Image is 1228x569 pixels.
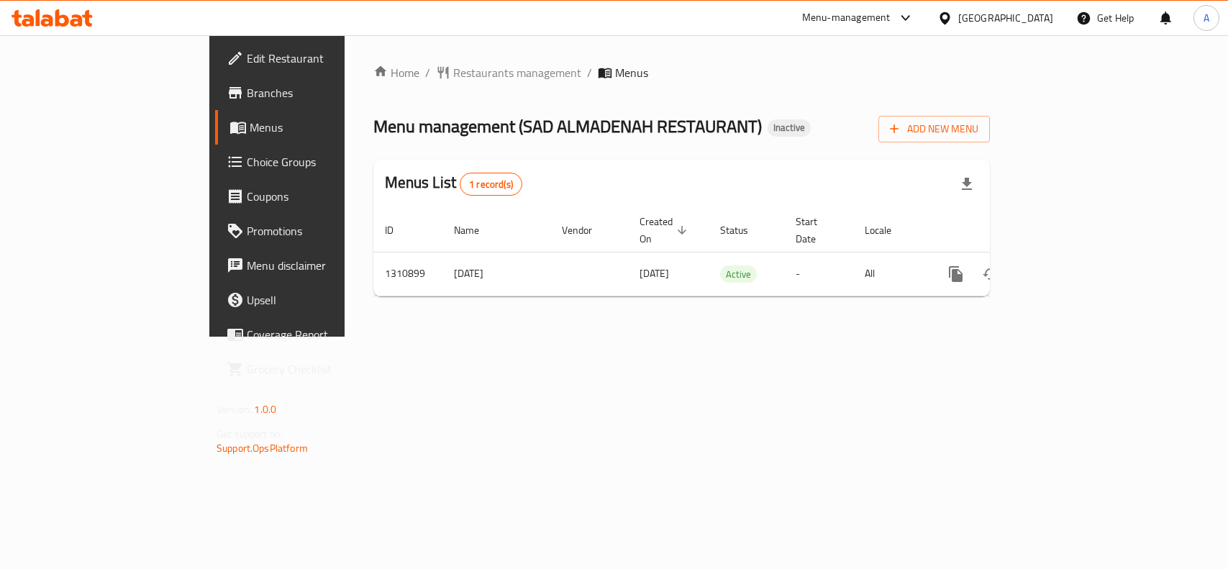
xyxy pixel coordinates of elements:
h2: Menus List [385,172,522,196]
span: Promotions [247,222,403,240]
a: Menu disclaimer [215,248,414,283]
a: Promotions [215,214,414,248]
a: Branches [215,76,414,110]
span: Start Date [796,213,836,247]
a: Upsell [215,283,414,317]
li: / [425,64,430,81]
td: All [853,252,927,296]
a: Grocery Checklist [215,352,414,386]
span: Menus [250,119,403,136]
span: Active [720,266,757,283]
span: Grocery Checklist [247,360,403,378]
span: 1 record(s) [460,178,522,191]
table: enhanced table [373,209,1088,296]
div: Total records count [460,173,522,196]
span: Vendor [562,222,611,239]
span: Coverage Report [247,326,403,343]
a: Restaurants management [436,64,581,81]
a: Choice Groups [215,145,414,179]
span: Get support on: [217,424,283,443]
span: Locale [865,222,910,239]
span: Add New Menu [890,120,978,138]
span: Choice Groups [247,153,403,170]
span: ID [385,222,412,239]
span: Created On [640,213,691,247]
span: Name [454,222,498,239]
button: more [939,257,973,291]
div: Export file [950,167,984,201]
a: Support.OpsPlatform [217,439,308,458]
span: A [1204,10,1209,26]
a: Edit Restaurant [215,41,414,76]
button: Add New Menu [878,116,990,142]
button: Change Status [973,257,1008,291]
li: / [587,64,592,81]
span: Menus [615,64,648,81]
span: Menu disclaimer [247,257,403,274]
span: [DATE] [640,264,669,283]
span: Edit Restaurant [247,50,403,67]
span: Coupons [247,188,403,205]
span: Restaurants management [453,64,581,81]
a: Coupons [215,179,414,214]
div: Menu-management [802,9,891,27]
span: Inactive [768,122,811,134]
span: Branches [247,84,403,101]
th: Actions [927,209,1088,252]
div: [GEOGRAPHIC_DATA] [958,10,1053,26]
span: 1.0.0 [254,400,276,419]
span: Upsell [247,291,403,309]
span: Version: [217,400,252,419]
div: Inactive [768,119,811,137]
nav: breadcrumb [373,64,990,81]
td: - [784,252,853,296]
td: [DATE] [442,252,550,296]
a: Menus [215,110,414,145]
a: Coverage Report [215,317,414,352]
span: Status [720,222,767,239]
span: Menu management ( SAD ALMADENAH RESTAURANT ) [373,110,762,142]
